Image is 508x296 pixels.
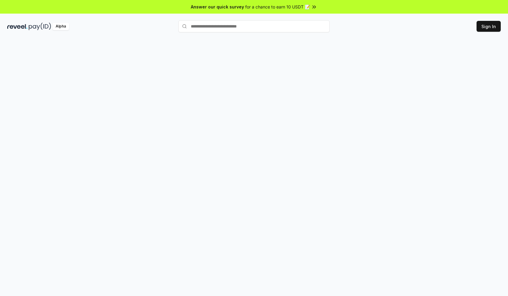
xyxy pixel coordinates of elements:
[191,4,244,10] span: Answer our quick survey
[29,23,51,30] img: pay_id
[7,23,28,30] img: reveel_dark
[245,4,310,10] span: for a chance to earn 10 USDT 📝
[52,23,69,30] div: Alpha
[477,21,501,32] button: Sign In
